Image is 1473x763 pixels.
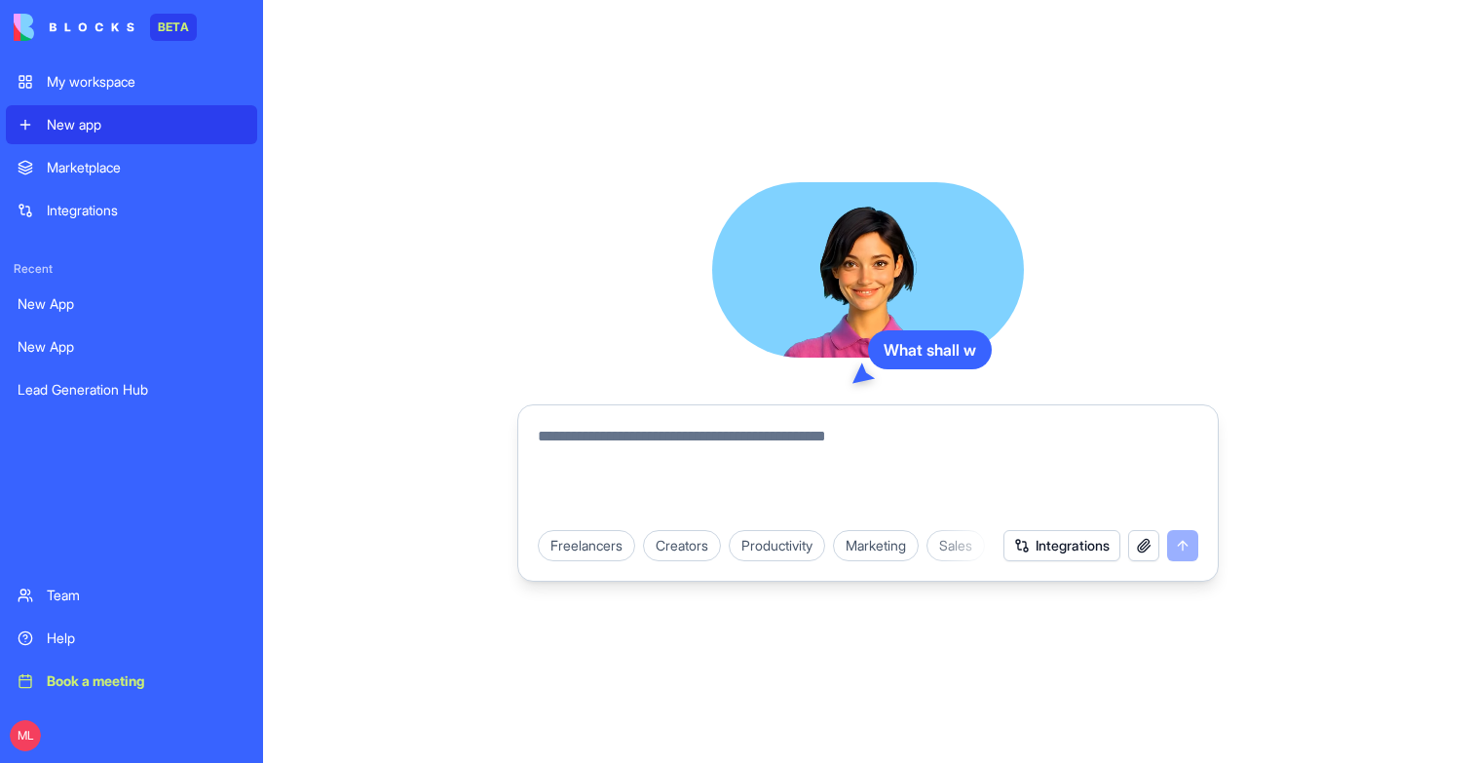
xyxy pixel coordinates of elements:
a: Book a meeting [6,662,257,701]
div: Integrations [47,201,245,220]
button: Integrations [1003,530,1120,561]
a: New App [6,285,257,324]
a: BETA [14,14,197,41]
div: Lead Generation Hub [18,380,245,400]
a: Team [6,576,257,615]
div: Freelancers [538,530,635,561]
div: Creators [643,530,721,561]
div: New app [47,115,245,134]
a: New app [6,105,257,144]
a: Integrations [6,191,257,230]
span: Recent [6,261,257,277]
a: Help [6,619,257,658]
div: Sales [926,530,985,561]
div: New App [18,294,245,314]
div: Book a meeting [47,671,245,691]
div: Help [47,629,245,648]
div: My workspace [47,72,245,92]
a: Lead Generation Hub [6,370,257,409]
div: Marketing [833,530,919,561]
img: logo [14,14,134,41]
div: Productivity [729,530,825,561]
a: My workspace [6,62,257,101]
div: Marketplace [47,158,245,177]
a: New App [6,327,257,366]
span: ML [10,720,41,751]
div: BETA [150,14,197,41]
div: New App [18,337,245,357]
div: Team [47,586,245,605]
div: What shall w [868,330,992,369]
a: Marketplace [6,148,257,187]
